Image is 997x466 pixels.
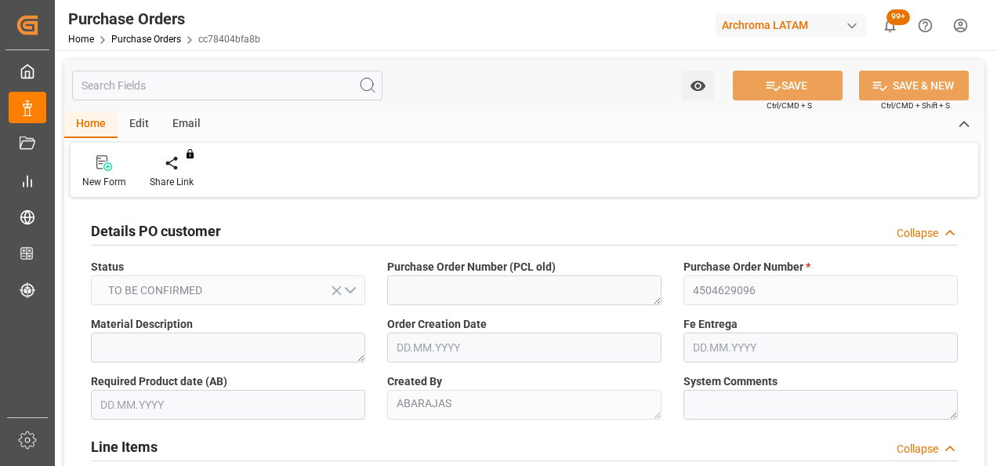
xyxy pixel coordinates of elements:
[897,441,938,457] div: Collapse
[91,390,365,420] input: DD.MM.YYYY
[68,7,260,31] div: Purchase Orders
[82,175,126,189] div: New Form
[859,71,969,100] button: SAVE & NEW
[733,71,843,100] button: SAVE
[767,100,812,111] span: Ctrl/CMD + S
[682,71,714,100] button: open menu
[91,220,221,242] h2: Details PO customer
[908,8,943,43] button: Help Center
[111,34,181,45] a: Purchase Orders
[91,316,193,333] span: Material Description
[886,9,910,25] span: 99+
[897,225,938,242] div: Collapse
[683,259,810,275] span: Purchase Order Number
[716,10,872,40] button: Archroma LATAM
[100,282,210,299] span: TO BE CONFIRMED
[683,316,738,333] span: Fe Entrega
[881,100,950,111] span: Ctrl/CMD + Shift + S
[716,14,866,37] div: Archroma LATAM
[872,8,908,43] button: show 100 new notifications
[91,275,365,305] button: open menu
[387,373,442,390] span: Created By
[91,436,158,457] h2: Line Items
[68,34,94,45] a: Home
[72,71,382,100] input: Search Fields
[161,111,212,138] div: Email
[683,373,778,390] span: System Comments
[387,333,662,362] input: DD.MM.YYYY
[64,111,118,138] div: Home
[118,111,161,138] div: Edit
[387,316,487,333] span: Order Creation Date
[91,373,227,390] span: Required Product date (AB)
[683,333,958,362] input: DD.MM.YYYY
[387,390,662,420] textarea: ABARAJAS
[387,259,556,275] span: Purchase Order Number (PCL old)
[91,259,124,275] span: Status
